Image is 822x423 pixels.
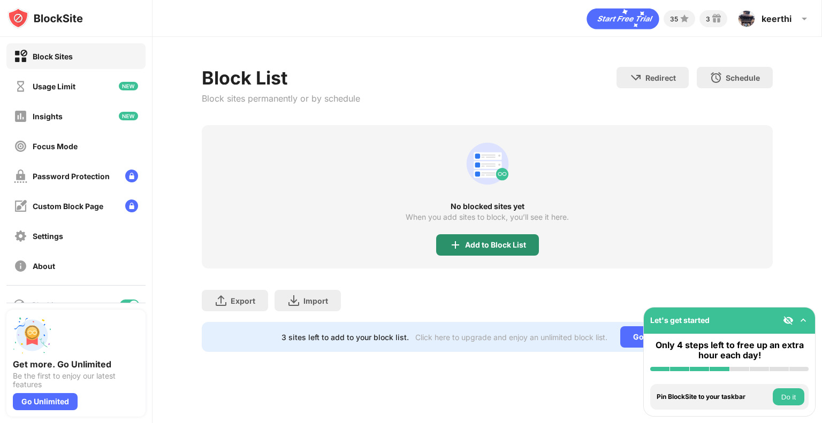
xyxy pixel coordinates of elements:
div: Add to Block List [465,241,526,249]
div: Blocking [32,301,62,310]
div: Pin BlockSite to your taskbar [657,393,770,401]
div: animation [587,8,659,29]
div: Schedule [726,73,760,82]
div: Settings [33,232,63,241]
div: Import [303,296,328,305]
img: eye-not-visible.svg [783,315,794,326]
div: animation [462,138,513,189]
div: Export [231,296,255,305]
img: insights-off.svg [14,110,27,123]
div: 35 [670,15,678,23]
div: keerthi [762,13,791,24]
div: Password Protection [33,172,110,181]
img: about-off.svg [14,259,27,273]
div: Go Unlimited [13,393,78,410]
img: lock-menu.svg [125,199,138,212]
div: Be the first to enjoy our latest features [13,372,139,389]
div: About [33,262,55,271]
img: reward-small.svg [710,12,723,25]
div: When you add sites to block, you’ll see it here. [406,213,569,221]
div: Click here to upgrade and enjoy an unlimited block list. [415,333,607,342]
img: points-small.svg [678,12,691,25]
img: new-icon.svg [119,112,138,120]
div: Go Unlimited [620,326,694,348]
div: Block sites permanently or by schedule [202,93,360,104]
button: Do it [773,388,804,405]
img: new-icon.svg [119,82,138,90]
img: lock-menu.svg [125,170,138,182]
img: time-usage-off.svg [14,80,27,93]
img: push-unlimited.svg [13,316,51,355]
img: ACg8ocKTD11Fr64RhPlmYM0fuE8JXnUBKMkQor9y49kpkE189vsbu7U=s96-c [738,10,755,27]
div: Block List [202,67,360,89]
div: Insights [33,112,63,121]
div: No blocked sites yet [202,202,773,211]
img: logo-blocksite.svg [7,7,83,29]
img: customize-block-page-off.svg [14,199,27,213]
div: Get more. Go Unlimited [13,359,139,370]
img: blocking-icon.svg [13,298,26,311]
div: Let's get started [650,316,710,325]
img: password-protection-off.svg [14,170,27,183]
img: omni-setup-toggle.svg [798,315,809,326]
img: focus-off.svg [14,140,27,153]
div: Only 4 steps left to free up an extra hour each day! [650,340,809,360]
div: Custom Block Page [33,202,103,211]
div: Usage Limit [33,82,75,91]
div: Focus Mode [33,142,78,151]
div: Redirect [645,73,676,82]
div: 3 [706,15,710,23]
img: settings-off.svg [14,229,27,243]
img: block-on.svg [14,50,27,63]
div: Block Sites [33,52,73,61]
div: 3 sites left to add to your block list. [281,333,409,342]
